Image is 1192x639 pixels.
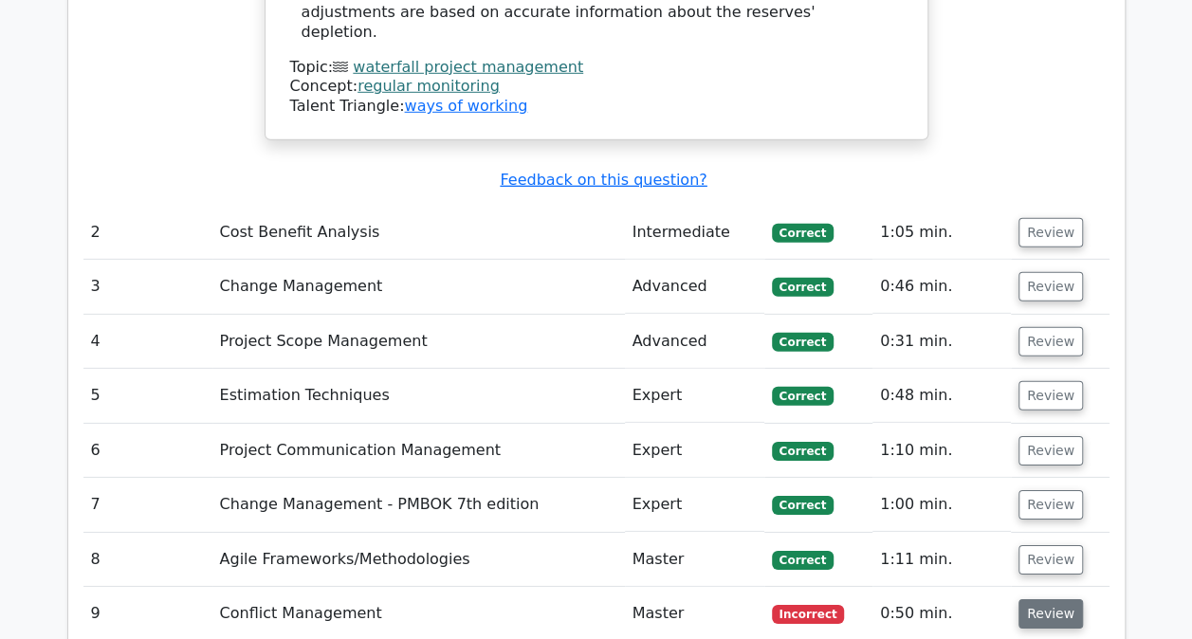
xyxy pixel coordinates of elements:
a: regular monitoring [358,77,500,95]
td: Project Communication Management [212,424,625,478]
span: Incorrect [772,605,845,624]
td: Cost Benefit Analysis [212,206,625,260]
td: Estimation Techniques [212,369,625,423]
span: Correct [772,551,834,570]
td: Intermediate [625,206,764,260]
span: Correct [772,442,834,461]
button: Review [1018,599,1083,629]
button: Review [1018,218,1083,247]
td: 8 [83,533,212,587]
td: 0:46 min. [872,260,1011,314]
button: Review [1018,436,1083,466]
span: Correct [772,387,834,406]
div: Topic: [290,58,903,78]
td: 1:00 min. [872,478,1011,532]
td: Change Management [212,260,625,314]
td: Change Management - PMBOK 7th edition [212,478,625,532]
span: Correct [772,224,834,243]
span: Correct [772,496,834,515]
td: Advanced [625,260,764,314]
div: Talent Triangle: [290,58,903,117]
td: 6 [83,424,212,478]
button: Review [1018,545,1083,575]
td: Expert [625,478,764,532]
span: Correct [772,333,834,352]
td: 0:31 min. [872,315,1011,369]
td: 1:05 min. [872,206,1011,260]
td: 1:10 min. [872,424,1011,478]
button: Review [1018,272,1083,301]
td: 5 [83,369,212,423]
button: Review [1018,490,1083,520]
a: ways of working [404,97,527,115]
td: Master [625,533,764,587]
td: Agile Frameworks/Methodologies [212,533,625,587]
span: Correct [772,278,834,297]
div: Concept: [290,77,903,97]
td: 0:48 min. [872,369,1011,423]
td: 7 [83,478,212,532]
a: waterfall project management [353,58,583,76]
td: 4 [83,315,212,369]
a: Feedback on this question? [500,171,706,189]
button: Review [1018,381,1083,411]
td: 2 [83,206,212,260]
td: Expert [625,369,764,423]
td: 3 [83,260,212,314]
button: Review [1018,327,1083,356]
td: 1:11 min. [872,533,1011,587]
td: Project Scope Management [212,315,625,369]
td: Advanced [625,315,764,369]
td: Expert [625,424,764,478]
